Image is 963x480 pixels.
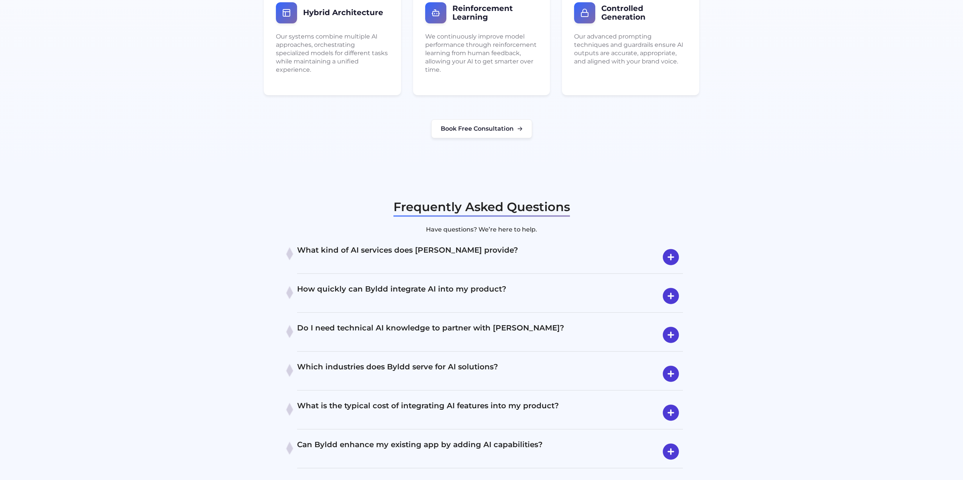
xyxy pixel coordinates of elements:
[452,4,538,22] h3: Reinforcement Learning
[297,322,683,348] h4: Do I need technical AI knowledge to partner with [PERSON_NAME]?
[282,440,297,457] img: plus-1
[303,8,383,17] h3: Hybrid Architecture
[393,221,570,238] p: Have questions? We’re here to help.
[282,323,297,340] img: plus-1
[659,400,683,426] img: open-icon
[297,244,683,270] h4: What kind of AI services does [PERSON_NAME] provide?
[282,362,297,379] img: plus-1
[431,119,532,138] button: Book Free Consultation
[297,438,683,465] h4: Can Byldd enhance my existing app by adding AI capabilities?
[297,361,683,387] h4: Which industries does Byldd serve for AI solutions?
[282,284,297,301] img: plus-1
[393,199,570,215] h2: Frequently Asked Questions
[425,32,538,74] p: We continuously improve model performance through reinforcement learning from human feedback, all...
[659,361,683,387] img: open-icon
[276,32,389,74] p: Our systems combine multiple AI approaches, orchestrating specialized models for different tasks ...
[282,401,297,418] img: plus-1
[659,322,683,348] img: open-icon
[282,245,297,262] img: plus-1
[659,244,683,270] img: open-icon
[574,32,687,66] p: Our advanced prompting techniques and guardrails ensure AI outputs are accurate, appropriate, and...
[601,4,687,22] h3: Controlled Generation
[659,283,683,309] img: open-icon
[297,283,683,309] h4: How quickly can Byldd integrate AI into my product?
[297,400,683,426] h4: What is the typical cost of integrating AI features into my product?
[659,438,683,465] img: open-icon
